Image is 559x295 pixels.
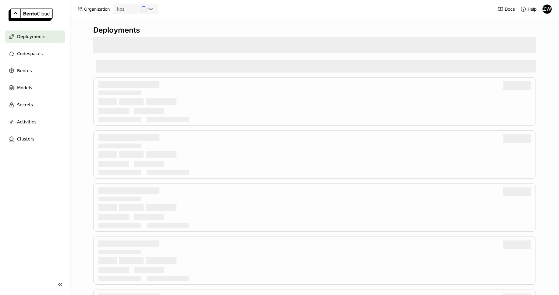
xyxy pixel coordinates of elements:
a: Activities [5,116,65,128]
div: Deployments [93,26,536,35]
span: Activities [17,118,37,126]
a: Docs [497,6,515,12]
span: Secrets [17,101,33,108]
div: kps [117,6,124,12]
div: zj w [542,4,552,14]
span: Help [528,6,537,12]
a: Clusters [5,133,65,145]
a: Bentos [5,65,65,77]
img: logo [9,9,53,21]
div: ZW [543,5,552,14]
a: Deployments [5,30,65,43]
span: Codespaces [17,50,43,57]
span: Clusters [17,135,34,143]
a: Codespaces [5,48,65,60]
span: Bentos [17,67,32,74]
span: Docs [505,6,515,12]
span: Organization [84,6,110,12]
a: Secrets [5,99,65,111]
div: Help [520,6,537,12]
a: Models [5,82,65,94]
span: Models [17,84,32,91]
span: Deployments [17,33,45,40]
